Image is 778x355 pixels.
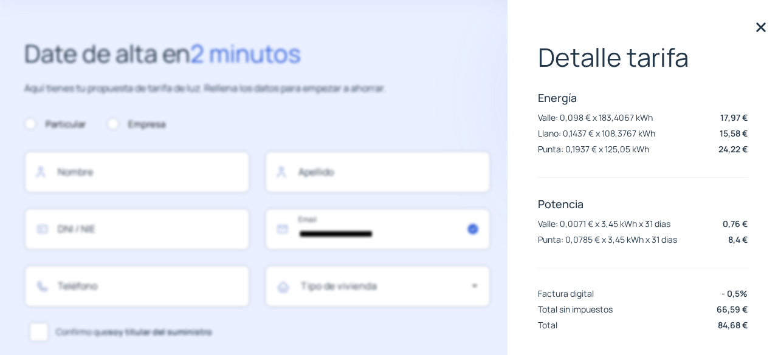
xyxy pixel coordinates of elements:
[538,303,613,315] p: Total sin impuestos
[24,34,491,73] h2: Date de alta en
[723,217,748,230] p: 0,76 €
[720,127,748,140] p: 15,58 €
[24,117,86,132] label: Particular
[718,143,748,155] p: 24,22 €
[56,325,212,339] span: Confirmo que
[301,279,377,292] mat-label: Tipo de vivienda
[538,319,557,331] p: Total
[538,197,748,211] p: Potencia
[538,42,748,72] p: Detalle tarifa
[720,111,748,124] p: 17,97 €
[721,287,748,300] p: - 0,5%
[107,117,165,132] label: Empresa
[538,90,748,105] p: Energía
[538,127,655,139] p: Llano: 0,1437 € x 108,3767 kWh
[717,303,748,316] p: 66,59 €
[538,112,653,123] p: Valle: 0,098 € x 183,4067 kWh
[538,218,670,229] p: Valle: 0,0071 € x 3,45 kWh x 31 dias
[728,233,748,246] p: 8,4 €
[108,326,212,337] b: soy titular del suministro
[538,288,594,299] p: Factura digital
[538,234,677,245] p: Punta: 0,0785 € x 3,45 kWh x 31 dias
[718,319,748,331] p: 84,68 €
[190,36,301,70] span: 2 minutos
[538,143,649,155] p: Punta: 0,1937 € x 125,05 kWh
[24,81,491,96] p: Aquí tienes tu propuesta de tarifa de luz. Rellena los datos para empezar a ahorrar.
